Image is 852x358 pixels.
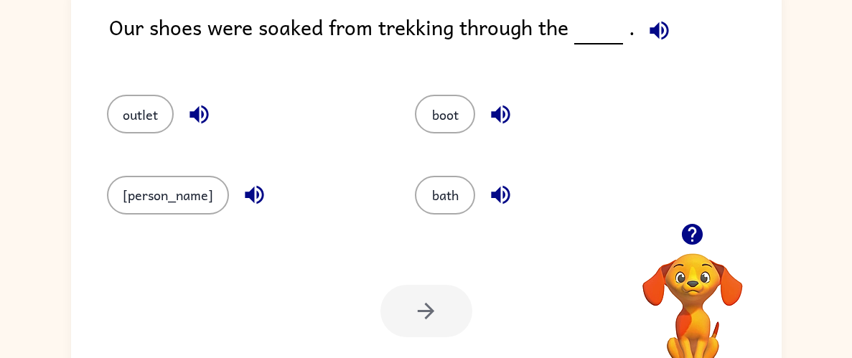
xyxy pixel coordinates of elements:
[109,11,782,66] div: Our shoes were soaked from trekking through the .
[107,176,229,215] button: [PERSON_NAME]
[415,95,475,133] button: boot
[415,176,475,215] button: bath
[107,95,174,133] button: outlet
